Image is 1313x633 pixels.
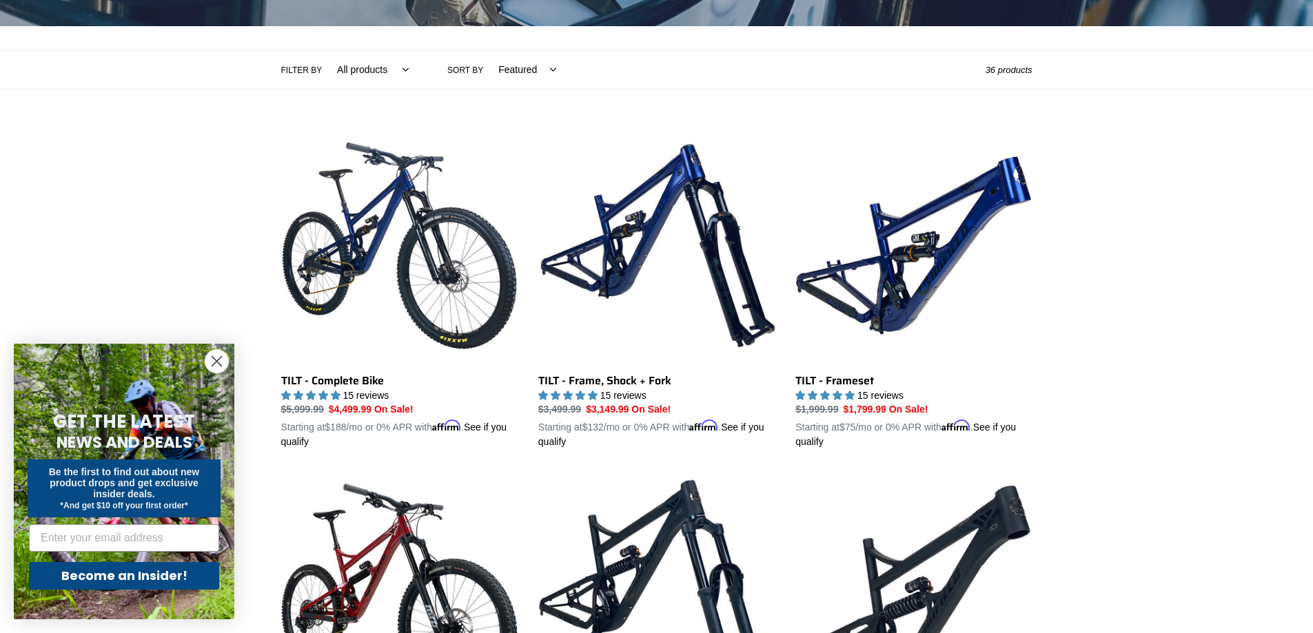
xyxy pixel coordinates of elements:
[29,562,219,590] button: Become an Insider!
[986,65,1032,75] span: 36 products
[205,349,229,373] button: Close dialog
[49,466,200,499] span: Be the first to find out about new product drops and get exclusive insider deals.
[447,64,483,76] label: Sort by
[60,501,187,510] span: *And get $10 off your first order*
[53,409,195,434] span: GET THE LATEST
[281,64,323,76] label: Filter by
[57,431,192,453] span: NEWS AND DEALS
[29,524,219,552] input: Enter your email address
